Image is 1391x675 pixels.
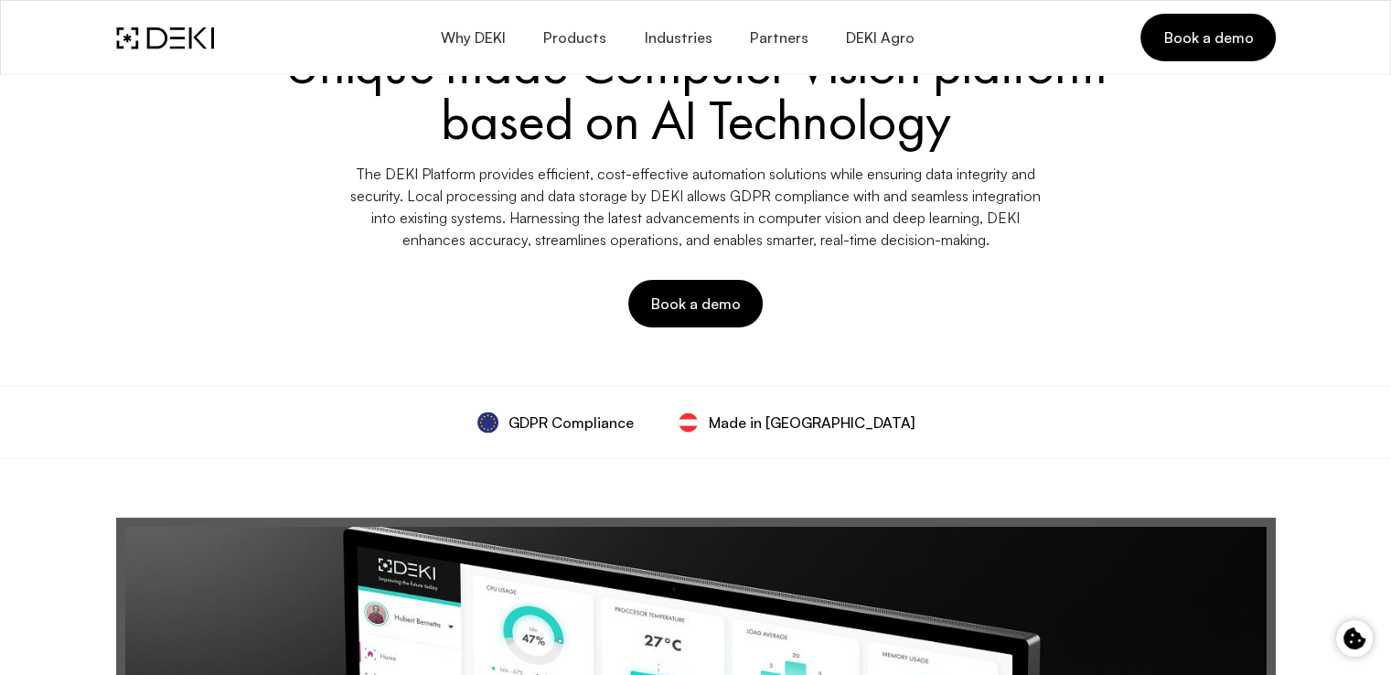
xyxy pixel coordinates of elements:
span: Book a demo [1162,27,1253,48]
span: GDPR Compliance [508,412,634,434]
button: Book a demo [628,280,763,327]
span: Partners [749,29,808,47]
button: Why DEKI [421,16,523,59]
span: Book a demo [650,294,741,314]
span: Made in [GEOGRAPHIC_DATA] [709,412,915,434]
span: Why DEKI [439,29,505,47]
h1: Unique made Computer Vision platform based on AI Technology [116,37,1276,148]
span: Products [542,29,606,47]
button: Industries [625,16,730,59]
a: Partners [731,16,827,59]
img: DEKI Logo [116,27,214,49]
button: Products [524,16,625,59]
a: DEKI Agro [827,16,933,59]
span: DEKI Agro [845,29,915,47]
a: Book a demo [1140,14,1275,61]
p: The DEKI Platform provides efficient, cost-effective automation solutions while ensuring data int... [339,163,1053,251]
button: Cookie control [1336,620,1373,657]
span: Industries [643,29,712,47]
img: GDPR_Compliance.Dbdrw_P_.svg [477,412,499,434]
img: svg%3e [678,412,700,434]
